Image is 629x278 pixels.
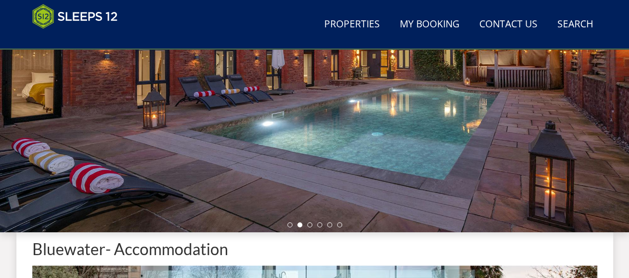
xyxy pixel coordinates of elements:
a: My Booking [396,13,463,36]
img: Sleeps 12 [32,4,118,29]
a: Properties [320,13,384,36]
h1: Bluewater- Accommodation [32,240,597,258]
a: Search [553,13,597,36]
iframe: Customer reviews powered by Trustpilot [27,35,132,43]
a: Contact Us [475,13,541,36]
